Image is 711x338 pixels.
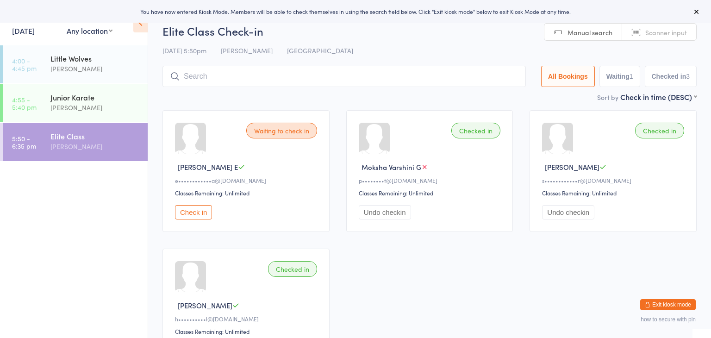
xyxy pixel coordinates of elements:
[178,300,232,310] span: [PERSON_NAME]
[597,93,618,102] label: Sort by
[175,189,320,197] div: Classes Remaining: Unlimited
[162,66,526,87] input: Search
[645,66,697,87] button: Checked in3
[620,92,697,102] div: Check in time (DESC)
[645,28,687,37] span: Scanner input
[3,45,148,83] a: 4:00 -4:45 pmLittle Wolves[PERSON_NAME]
[3,123,148,161] a: 5:50 -6:35 pmElite Class[PERSON_NAME]
[12,25,35,36] a: [DATE]
[12,135,36,150] time: 5:50 - 6:35 pm
[162,23,697,38] h2: Elite Class Check-in
[50,63,140,74] div: [PERSON_NAME]
[359,205,411,219] button: Undo checkin
[175,176,320,184] div: e••••••••••••a@[DOMAIN_NAME]
[50,131,140,141] div: Elite Class
[599,66,640,87] button: Waiting1
[542,176,687,184] div: s••••••••••••r@[DOMAIN_NAME]
[175,327,320,335] div: Classes Remaining: Unlimited
[641,316,696,323] button: how to secure with pin
[221,46,273,55] span: [PERSON_NAME]
[15,7,696,15] div: You have now entered Kiosk Mode. Members will be able to check themselves in using the search fie...
[12,96,37,111] time: 4:55 - 5:40 pm
[686,73,690,80] div: 3
[542,205,594,219] button: Undo checkin
[640,299,696,310] button: Exit kiosk mode
[178,162,238,172] span: [PERSON_NAME] E
[3,84,148,122] a: 4:55 -5:40 pmJunior Karate[PERSON_NAME]
[50,102,140,113] div: [PERSON_NAME]
[268,261,317,277] div: Checked in
[12,57,37,72] time: 4:00 - 4:45 pm
[175,315,320,323] div: h••••••••••l@[DOMAIN_NAME]
[162,46,206,55] span: [DATE] 5:50pm
[359,176,504,184] div: p••••••••t@[DOMAIN_NAME]
[630,73,633,80] div: 1
[542,189,687,197] div: Classes Remaining: Unlimited
[175,205,212,219] button: Check in
[545,162,599,172] span: [PERSON_NAME]
[50,141,140,152] div: [PERSON_NAME]
[287,46,353,55] span: [GEOGRAPHIC_DATA]
[50,92,140,102] div: Junior Karate
[246,123,317,138] div: Waiting to check in
[362,162,421,172] span: Moksha Varshini G
[635,123,684,138] div: Checked in
[67,25,112,36] div: Any location
[451,123,500,138] div: Checked in
[359,189,504,197] div: Classes Remaining: Unlimited
[568,28,612,37] span: Manual search
[541,66,595,87] button: All Bookings
[50,53,140,63] div: Little Wolves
